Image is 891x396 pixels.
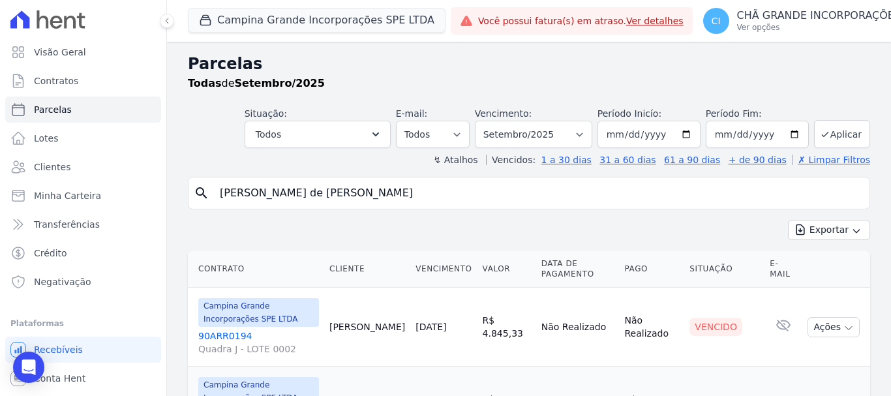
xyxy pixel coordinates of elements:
span: Minha Carteira [34,189,101,202]
a: + de 90 dias [729,155,787,165]
th: Cliente [324,251,410,288]
strong: Todas [188,77,222,89]
a: Parcelas [5,97,161,123]
th: Pago [620,251,685,288]
label: Período Inicío: [597,108,661,119]
button: Aplicar [814,120,870,148]
a: Visão Geral [5,39,161,65]
input: Buscar por nome do lote ou do cliente [212,180,864,206]
a: 31 a 60 dias [599,155,656,165]
th: Valor [477,251,536,288]
i: search [194,185,209,201]
label: Período Fim: [706,107,809,121]
h2: Parcelas [188,52,870,76]
a: Ver detalhes [626,16,684,26]
span: Transferências [34,218,100,231]
div: Vencido [689,318,742,336]
span: Todos [256,127,281,142]
label: Situação: [245,108,287,119]
strong: Setembro/2025 [235,77,325,89]
span: Campina Grande Incorporações SPE LTDA [198,298,319,327]
th: Situação [684,251,764,288]
a: Conta Hent [5,365,161,391]
td: R$ 4.845,33 [477,288,536,367]
a: Contratos [5,68,161,94]
a: Minha Carteira [5,183,161,209]
span: Crédito [34,247,67,260]
th: Vencimento [410,251,477,288]
a: Recebíveis [5,337,161,363]
a: 61 a 90 dias [664,155,720,165]
label: Vencimento: [475,108,532,119]
td: [PERSON_NAME] [324,288,410,367]
span: Conta Hent [34,372,85,385]
span: Visão Geral [34,46,86,59]
span: Contratos [34,74,78,87]
button: Ações [808,317,860,337]
span: Você possui fatura(s) em atraso. [478,14,684,28]
span: CI [712,16,721,25]
td: Não Realizado [620,288,685,367]
th: Data de Pagamento [536,251,620,288]
a: Clientes [5,154,161,180]
th: E-mail [764,251,802,288]
button: Todos [245,121,391,148]
a: 1 a 30 dias [541,155,592,165]
a: Negativação [5,269,161,295]
label: ↯ Atalhos [433,155,477,165]
td: Não Realizado [536,288,620,367]
p: de [188,76,325,91]
button: Exportar [788,220,870,240]
a: [DATE] [415,322,446,332]
span: Quadra J - LOTE 0002 [198,343,319,356]
button: Campina Grande Incorporações SPE LTDA [188,8,445,33]
span: Negativação [34,275,91,288]
label: Vencidos: [486,155,536,165]
a: ✗ Limpar Filtros [792,155,870,165]
span: Clientes [34,160,70,174]
label: E-mail: [396,108,428,119]
th: Contrato [188,251,324,288]
a: Crédito [5,240,161,266]
div: Open Intercom Messenger [13,352,44,383]
a: 90ARR0194Quadra J - LOTE 0002 [198,329,319,356]
a: Lotes [5,125,161,151]
span: Parcelas [34,103,72,116]
span: Lotes [34,132,59,145]
span: Recebíveis [34,343,83,356]
a: Transferências [5,211,161,237]
div: Plataformas [10,316,156,331]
